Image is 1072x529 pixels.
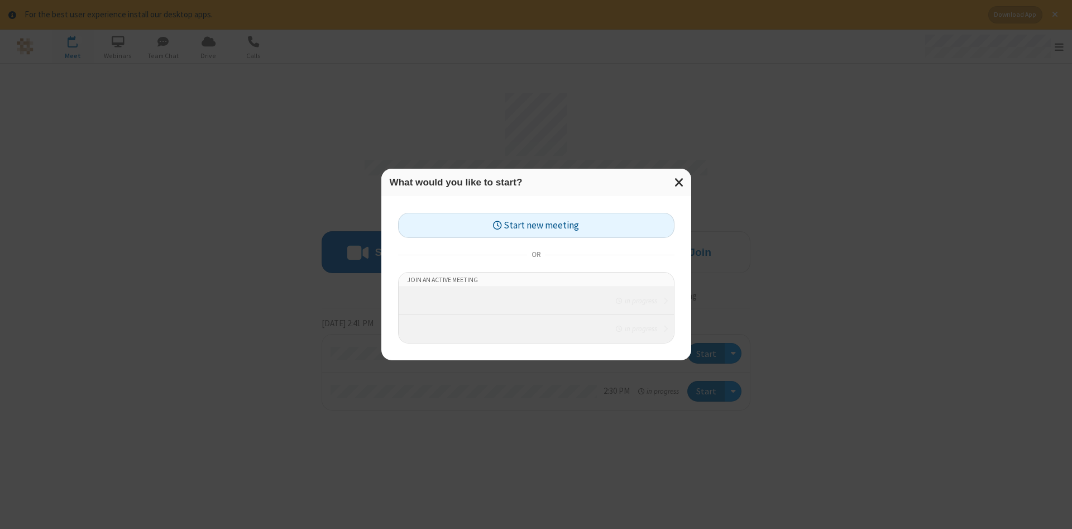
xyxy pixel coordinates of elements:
button: Start new meeting [398,213,674,238]
button: Close modal [668,169,691,196]
em: in progress [616,296,657,306]
h3: What would you like to start? [390,177,683,188]
em: in progress [616,323,657,334]
li: Join an active meeting [399,273,674,287]
span: or [527,247,545,263]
